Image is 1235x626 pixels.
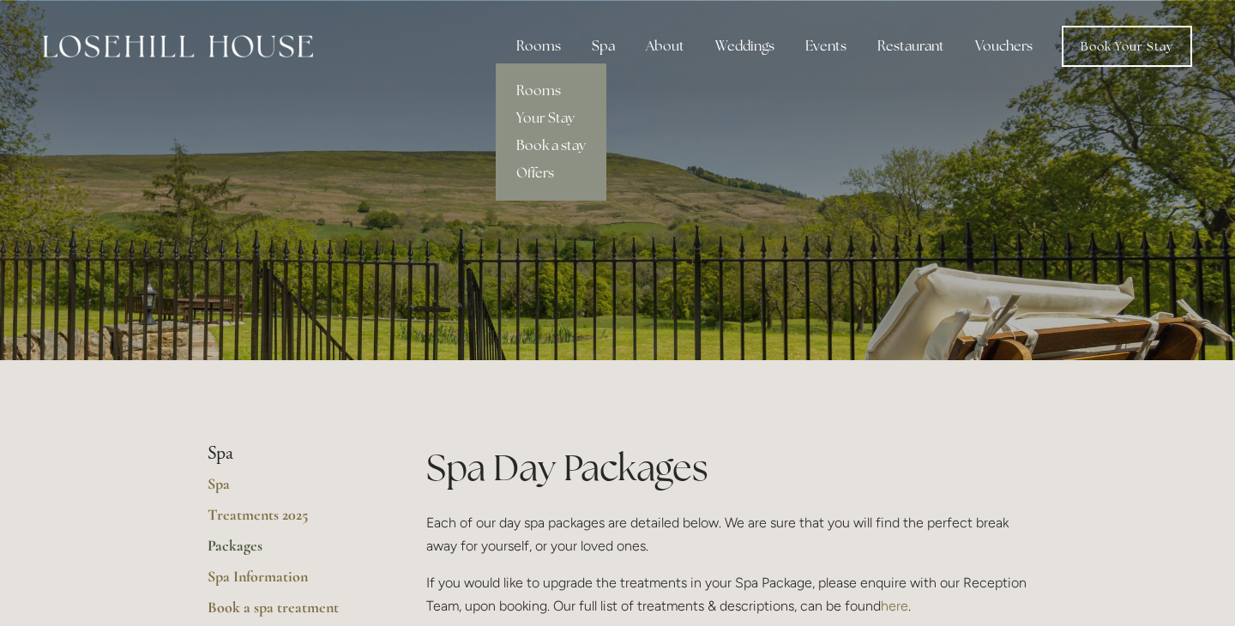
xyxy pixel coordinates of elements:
[702,29,788,63] div: Weddings
[426,571,1027,617] p: If you would like to upgrade the treatments in your Spa Package, please enquire with our Receptio...
[208,505,371,536] a: Treatments 2025
[792,29,860,63] div: Events
[1062,26,1192,67] a: Book Your Stay
[496,160,606,187] a: Offers
[496,132,606,160] a: Book a stay
[426,442,1027,493] h1: Spa Day Packages
[632,29,698,63] div: About
[43,35,313,57] img: Losehill House
[208,536,371,567] a: Packages
[208,567,371,598] a: Spa Information
[496,105,606,132] a: Your Stay
[961,29,1046,63] a: Vouchers
[503,29,575,63] div: Rooms
[496,77,606,105] a: Rooms
[864,29,958,63] div: Restaurant
[208,474,371,505] a: Spa
[578,29,629,63] div: Spa
[426,511,1027,557] p: Each of our day spa packages are detailed below. We are sure that you will find the perfect break...
[881,598,908,614] a: here
[208,442,371,465] li: Spa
